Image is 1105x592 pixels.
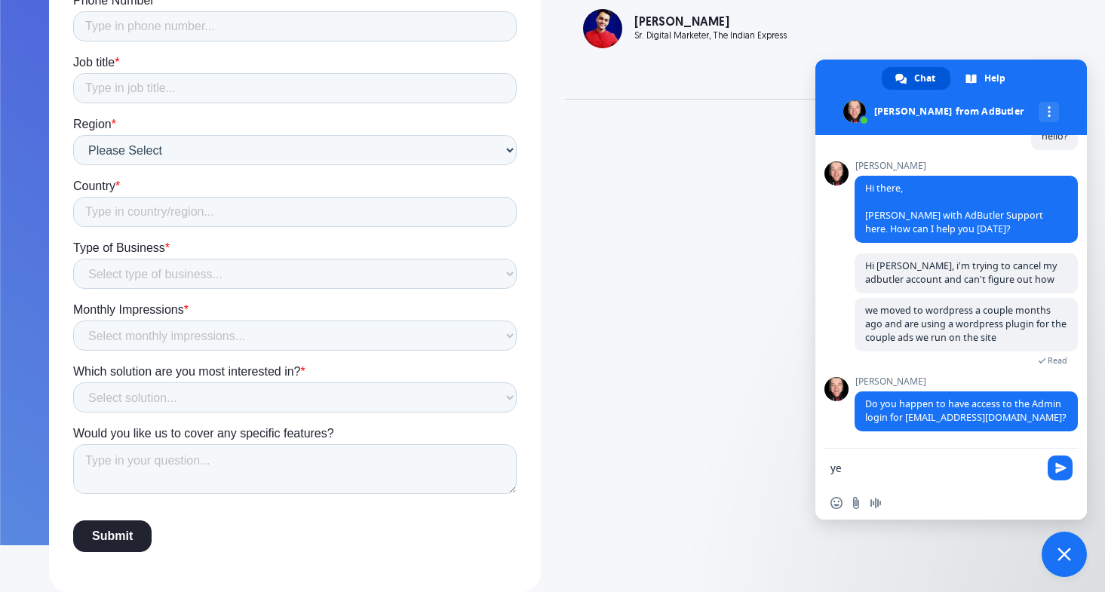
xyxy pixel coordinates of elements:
div: Sr. Digital Marketer, The Indian Express [634,32,787,41]
span: Chat [914,67,935,90]
div: Close chat [1042,532,1087,577]
span: Send [1048,456,1073,480]
span: Hi [PERSON_NAME], i'm trying to cancel my adbutler account and can't figure out how [865,259,1057,286]
span: Insert an emoji [830,497,843,509]
span: Read [1048,355,1067,366]
span: Hi there, [PERSON_NAME] with AdButler Support here. How can I help you [DATE]? [865,182,1043,235]
textarea: Compose your message... [830,462,1039,475]
span: Send a file [850,497,862,509]
span: hello? [1042,130,1067,143]
span: Help [984,67,1005,90]
div: Chat [882,67,950,90]
div: More channels [1039,102,1059,122]
div: [PERSON_NAME] [634,17,787,29]
span: [PERSON_NAME] [855,161,1078,171]
span: [PERSON_NAME] [855,376,1078,387]
div: Help [952,67,1021,90]
span: Audio message [870,497,882,509]
span: Do you happen to have access to the Admin login for [EMAIL_ADDRESS][DOMAIN_NAME]? [865,397,1066,424]
span: we moved to wordpress a couple months ago and are using a wordpress plugin for the couple ads we ... [865,304,1067,344]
